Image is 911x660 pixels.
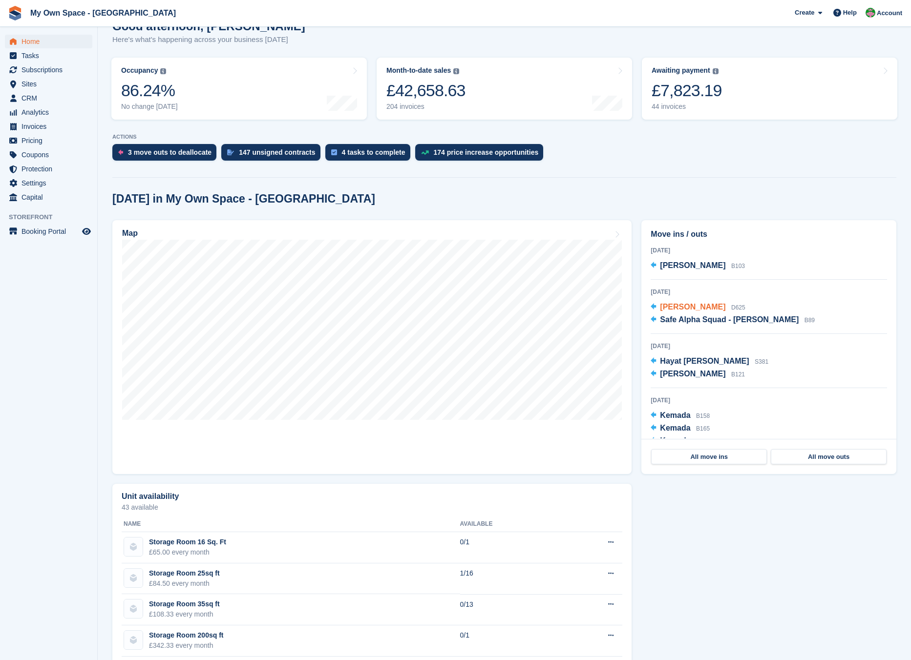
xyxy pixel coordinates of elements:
[421,150,429,155] img: price_increase_opportunities-93ffe204e8149a01c8c9dc8f82e8f89637d9d84a8eef4429ea346261dce0b2c0.svg
[342,148,405,156] div: 4 tasks to complete
[26,5,180,21] a: My Own Space - [GEOGRAPHIC_DATA]
[651,260,745,272] a: [PERSON_NAME] B103
[149,640,223,651] div: £342.33 every month
[121,103,178,111] div: No change [DATE]
[642,58,897,120] a: Awaiting payment £7,823.19 44 invoices
[415,144,549,165] a: 174 price increase opportunities
[731,263,745,269] span: B103
[149,578,220,589] div: £84.50 every month
[149,537,226,547] div: Storage Room 16 Sq. Ft
[21,134,80,147] span: Pricing
[221,144,325,165] a: 147 unsigned contracts
[149,630,223,640] div: Storage Room 200sq ft
[21,176,80,190] span: Settings
[112,144,221,165] a: 3 move outs to deallocate
[21,120,80,133] span: Invoices
[651,410,710,422] a: Kemada B158
[21,63,80,77] span: Subscriptions
[755,358,768,365] span: S381
[843,8,857,18] span: Help
[771,449,887,465] a: All move outs
[21,91,80,105] span: CRM
[124,631,143,649] img: blank-unit-type-icon-ffbac7b88ba66c5e286b0e438baccc4b9c83835d4c34f86887a83fc20ec27e7b.svg
[651,246,887,255] div: [DATE]
[460,516,560,532] th: Available
[5,148,92,162] a: menu
[121,81,178,101] div: 86.24%
[149,568,220,578] div: Storage Room 25sq ft
[160,68,166,74] img: icon-info-grey-7440780725fd019a000dd9b08b2336e03edf1995a4989e88bcd33f0948082b44.svg
[713,68,719,74] img: icon-info-grey-7440780725fd019a000dd9b08b2336e03edf1995a4989e88bcd33f0948082b44.svg
[795,8,814,18] span: Create
[660,261,725,269] span: [PERSON_NAME]
[325,144,415,165] a: 4 tasks to complete
[651,301,745,314] a: [PERSON_NAME] D625
[149,609,220,619] div: £108.33 every month
[731,371,745,378] span: B121
[118,149,123,155] img: move_outs_to_deallocate_icon-f764333ba52eb49d3ac5e1228854f67142a1ed5810a6f6cc68b1a99e826820c5.svg
[9,212,97,222] span: Storefront
[652,103,722,111] div: 44 invoices
[660,357,749,365] span: Hayat [PERSON_NAME]
[660,315,799,324] span: Safe Alpha Squad - [PERSON_NAME]
[877,8,902,18] span: Account
[111,58,367,120] a: Occupancy 86.24% No change [DATE]
[5,225,92,238] a: menu
[377,58,632,120] a: Month-to-date sales £42,658.63 204 invoices
[696,412,710,419] span: B158
[660,411,690,419] span: Kemada
[5,162,92,176] a: menu
[149,547,226,557] div: £65.00 every month
[866,8,875,18] img: Millie Webb
[21,190,80,204] span: Capital
[5,134,92,147] a: menu
[651,422,710,435] a: Kemada B165
[651,449,767,465] a: All move ins
[731,304,745,311] span: D625
[149,599,220,609] div: Storage Room 35sq ft
[460,594,560,625] td: 0/13
[21,35,80,48] span: Home
[112,192,375,206] h2: [DATE] in My Own Space - [GEOGRAPHIC_DATA]
[651,368,745,381] a: [PERSON_NAME] B121
[651,288,887,296] div: [DATE]
[434,148,539,156] div: 174 price increase opportunities
[21,162,80,176] span: Protection
[651,396,887,405] div: [DATE]
[5,105,92,119] a: menu
[453,68,459,74] img: icon-info-grey-7440780725fd019a000dd9b08b2336e03edf1995a4989e88bcd33f0948082b44.svg
[227,149,234,155] img: contract_signature_icon-13c848040528278c33f63329250d36e43548de30e8caae1d1a13099fd9432cc5.svg
[81,226,92,237] a: Preview store
[21,225,80,238] span: Booking Portal
[122,504,622,511] p: 43 available
[651,435,710,448] a: Kemada B150
[5,35,92,48] a: menu
[660,370,725,378] span: [PERSON_NAME]
[5,63,92,77] a: menu
[124,569,143,587] img: blank-unit-type-icon-ffbac7b88ba66c5e286b0e438baccc4b9c83835d4c34f86887a83fc20ec27e7b.svg
[652,66,710,75] div: Awaiting payment
[386,81,466,101] div: £42,658.63
[124,599,143,618] img: blank-unit-type-icon-ffbac7b88ba66c5e286b0e438baccc4b9c83835d4c34f86887a83fc20ec27e7b.svg
[122,516,460,532] th: Name
[460,532,560,563] td: 0/1
[805,317,815,324] span: B89
[460,625,560,657] td: 0/1
[651,228,887,240] h2: Move ins / outs
[651,314,815,327] a: Safe Alpha Squad - [PERSON_NAME] B89
[128,148,212,156] div: 3 move outs to deallocate
[660,436,690,445] span: Kemada
[8,6,22,21] img: stora-icon-8386f47178a22dfd0bd8f6a31ec36ba5ce8667c1dd55bd0f319d3a0aa187defe.svg
[21,77,80,91] span: Sites
[121,66,158,75] div: Occupancy
[112,220,632,474] a: Map
[660,424,690,432] span: Kemada
[21,148,80,162] span: Coupons
[5,176,92,190] a: menu
[696,425,710,432] span: B165
[651,355,768,368] a: Hayat [PERSON_NAME] S381
[5,190,92,204] a: menu
[5,49,92,62] a: menu
[460,563,560,595] td: 1/16
[112,34,305,45] p: Here's what's happening across your business [DATE]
